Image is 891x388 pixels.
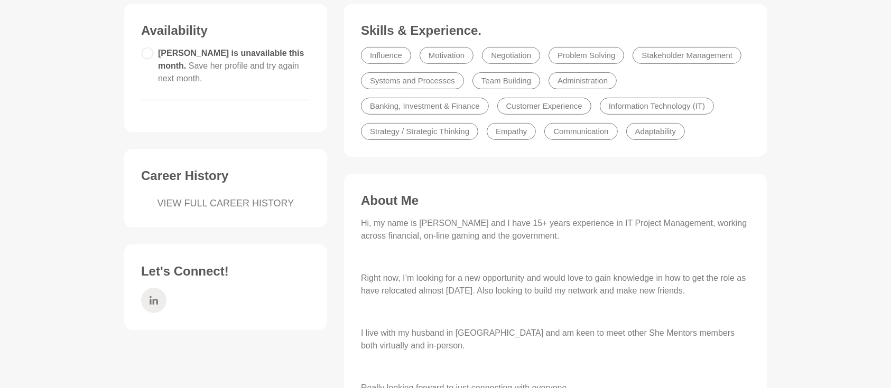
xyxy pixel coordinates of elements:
[158,49,304,83] span: [PERSON_NAME] is unavailable this month.
[361,272,750,297] p: Right now, I’m looking for a new opportunity and would love to gain knowledge in how to get the r...
[361,23,750,39] h3: Skills & Experience.
[158,61,299,83] span: Save her profile and try again next month.
[361,217,750,242] p: Hi, my name is [PERSON_NAME] and I have 15+ years experience in IT Project Management, working ac...
[141,263,310,279] h3: Let's Connect!
[141,23,310,39] h3: Availability
[141,196,310,211] a: VIEW FULL CAREER HISTORY
[141,288,166,313] a: LinkedIn
[361,193,750,209] h3: About Me
[361,327,750,352] p: I live with my husband in [GEOGRAPHIC_DATA] and am keen to meet other She Mentors members both vi...
[141,168,310,184] h3: Career History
